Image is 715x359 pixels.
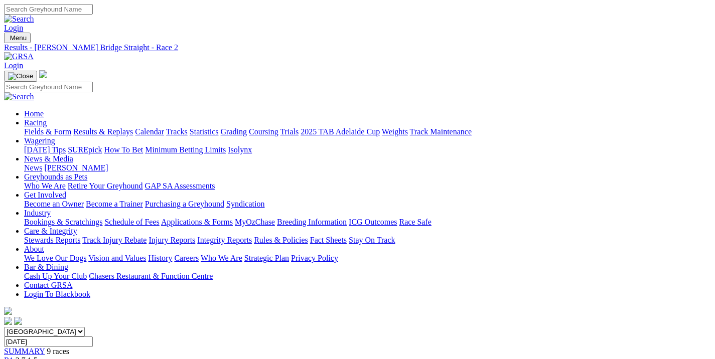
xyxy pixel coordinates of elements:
a: Grading [221,127,247,136]
img: Search [4,15,34,24]
a: Weights [382,127,408,136]
a: News & Media [24,154,73,163]
a: Track Maintenance [410,127,472,136]
div: Greyhounds as Pets [24,182,711,191]
a: Careers [174,254,199,262]
span: 9 races [47,347,69,355]
a: Vision and Values [88,254,146,262]
a: Isolynx [228,145,252,154]
a: Calendar [135,127,164,136]
a: Wagering [24,136,55,145]
a: Fact Sheets [310,236,347,244]
a: Stay On Track [349,236,395,244]
a: Care & Integrity [24,227,77,235]
a: Syndication [226,200,264,208]
a: [DATE] Tips [24,145,66,154]
img: logo-grsa-white.png [39,70,47,78]
a: Coursing [249,127,278,136]
a: [PERSON_NAME] [44,163,108,172]
span: Menu [10,34,27,42]
a: Login To Blackbook [24,290,90,298]
a: 2025 TAB Adelaide Cup [301,127,380,136]
div: Racing [24,127,711,136]
div: Get Involved [24,200,711,209]
a: About [24,245,44,253]
a: Purchasing a Greyhound [145,200,224,208]
input: Search [4,4,93,15]
a: Get Involved [24,191,66,199]
img: Search [4,92,34,101]
a: Integrity Reports [197,236,252,244]
div: Wagering [24,145,711,154]
a: News [24,163,42,172]
a: We Love Our Dogs [24,254,86,262]
a: Contact GRSA [24,281,72,289]
a: Cash Up Your Club [24,272,87,280]
a: Retire Your Greyhound [68,182,143,190]
input: Select date [4,336,93,347]
a: Trials [280,127,299,136]
a: Injury Reports [149,236,195,244]
img: logo-grsa-white.png [4,307,12,315]
a: Race Safe [399,218,431,226]
a: ICG Outcomes [349,218,397,226]
a: Greyhounds as Pets [24,172,87,181]
a: Become an Owner [24,200,84,208]
a: Tracks [166,127,188,136]
div: About [24,254,711,263]
a: Login [4,61,23,70]
a: MyOzChase [235,218,275,226]
a: Home [24,109,44,118]
button: Toggle navigation [4,71,37,82]
a: Fields & Form [24,127,71,136]
a: Privacy Policy [291,254,338,262]
a: Breeding Information [277,218,347,226]
a: Become a Trainer [86,200,143,208]
a: Who We Are [24,182,66,190]
a: Strategic Plan [244,254,289,262]
a: Racing [24,118,47,127]
img: twitter.svg [14,317,22,325]
a: Stewards Reports [24,236,80,244]
img: Close [8,72,33,80]
a: Minimum Betting Limits [145,145,226,154]
a: Chasers Restaurant & Function Centre [89,272,213,280]
a: SUMMARY [4,347,45,355]
a: Who We Are [201,254,242,262]
div: Care & Integrity [24,236,711,245]
div: Bar & Dining [24,272,711,281]
div: Industry [24,218,711,227]
button: Toggle navigation [4,33,31,43]
a: Rules & Policies [254,236,308,244]
input: Search [4,82,93,92]
a: How To Bet [104,145,144,154]
a: Bar & Dining [24,263,68,271]
img: GRSA [4,52,34,61]
a: Schedule of Fees [104,218,159,226]
a: SUREpick [68,145,102,154]
a: Track Injury Rebate [82,236,147,244]
a: GAP SA Assessments [145,182,215,190]
a: Industry [24,209,51,217]
a: Login [4,24,23,32]
a: Statistics [190,127,219,136]
img: facebook.svg [4,317,12,325]
a: Applications & Forms [161,218,233,226]
a: Results - [PERSON_NAME] Bridge Straight - Race 2 [4,43,711,52]
a: Results & Replays [73,127,133,136]
a: Bookings & Scratchings [24,218,102,226]
div: News & Media [24,163,711,172]
a: History [148,254,172,262]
